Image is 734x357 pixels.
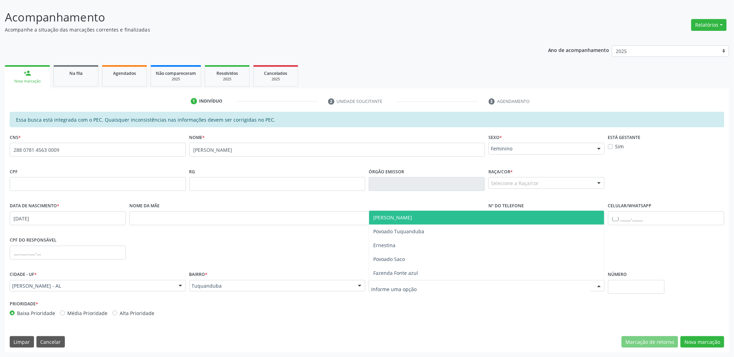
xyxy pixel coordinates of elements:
label: Prioridade [10,299,38,310]
label: Bairro [189,269,208,280]
label: Órgão emissor [369,166,404,177]
span: Tuquanduba [192,282,351,289]
div: person_add [24,69,31,77]
span: Ernestina [373,242,395,249]
label: Média Prioridade [67,310,108,317]
div: 2025 [156,77,196,82]
div: 2025 [258,77,293,82]
label: Nº do Telefone [488,201,524,211]
label: Sexo [488,132,502,143]
span: Na fila [69,70,83,76]
label: Alta Prioridade [120,310,154,317]
label: Sim [615,143,624,150]
label: Data de nascimento [10,201,59,211]
p: Ano de acompanhamento [548,45,609,54]
p: Acompanhe a situação das marcações correntes e finalizadas [5,26,512,33]
label: Raça/cor [488,166,513,177]
div: Essa busca está integrada com o PEC. Quaisquer inconsistências nas informações devem ser corrigid... [10,112,724,127]
input: (__) _____-_____ [608,211,724,225]
span: Feminino [491,145,590,152]
label: CNS [10,132,21,143]
span: Cancelados [264,70,288,76]
div: 1 [191,98,197,104]
p: Acompanhamento [5,9,512,26]
span: Selecione a Raça/cor [491,180,539,187]
span: Não compareceram [156,70,196,76]
label: Celular/WhatsApp [608,201,652,211]
input: ___.___.___-__ [10,246,126,260]
input: Informe uma opção [371,282,590,296]
div: 2025 [210,77,245,82]
button: Limpar [10,336,34,348]
label: CPF [10,166,18,177]
label: Nome da mãe [129,201,160,211]
button: Relatórios [691,19,727,31]
div: Nova marcação [10,79,45,84]
span: Agendados [113,70,136,76]
button: Cancelar [36,336,65,348]
span: [PERSON_NAME] [373,214,412,221]
button: Marcação de retorno [622,336,678,348]
span: Povoado Tuquanduba [373,228,424,235]
span: Fazenda Fonte azul [373,270,418,276]
label: Está gestante [608,132,641,143]
span: Povoado Saco [373,256,405,262]
div: Indivíduo [199,98,223,104]
label: Número [608,269,627,280]
label: Nome [189,132,205,143]
span: Resolvidos [216,70,238,76]
button: Nova marcação [681,336,724,348]
label: Cidade - UF [10,269,37,280]
input: __/__/____ [10,211,126,225]
label: RG [189,166,195,177]
label: Baixa Prioridade [17,310,55,317]
span: [PERSON_NAME] - AL [12,282,172,289]
label: CPF do responsável [10,235,57,246]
